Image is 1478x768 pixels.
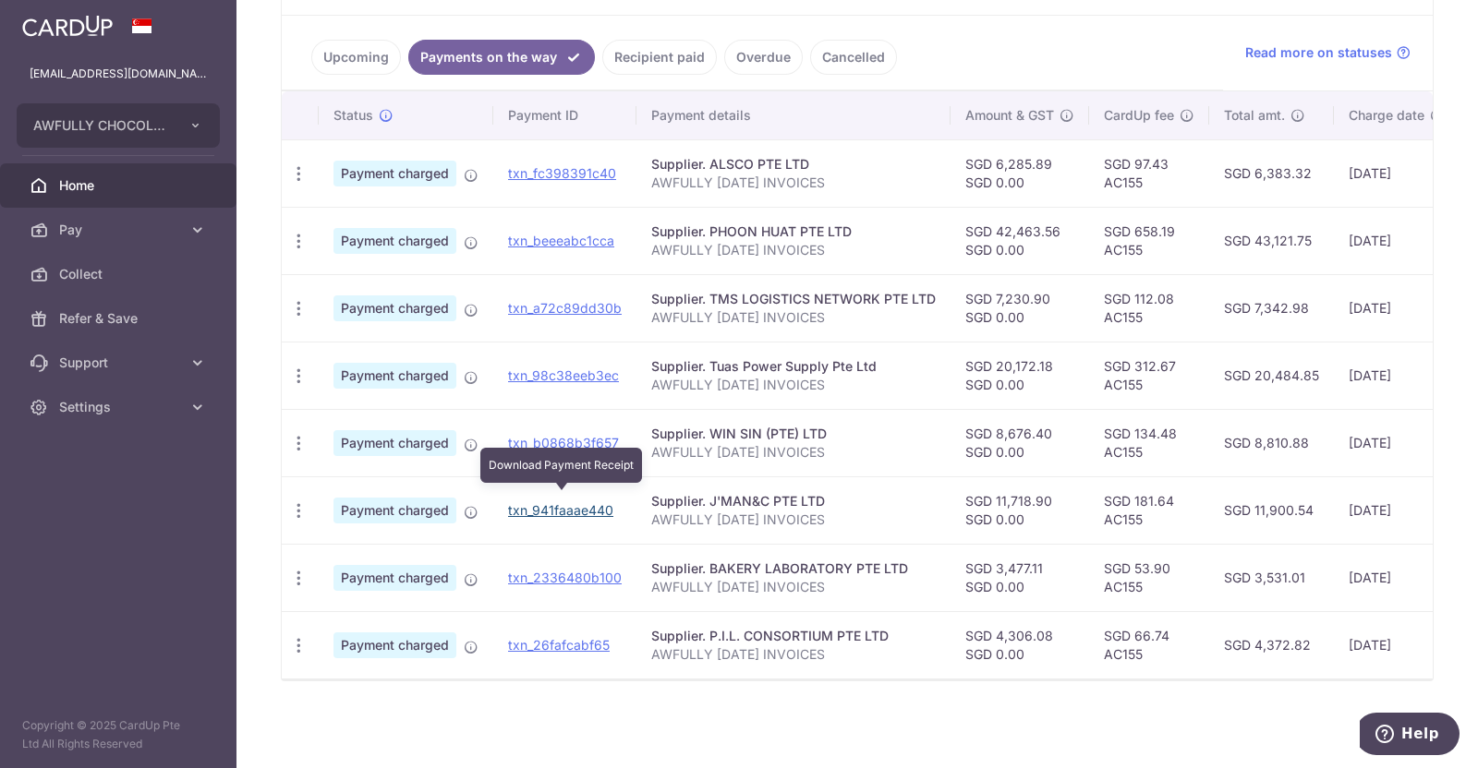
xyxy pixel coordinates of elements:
[1089,409,1209,476] td: SGD 134.48 AC155
[33,116,170,135] span: AWFULLY CHOCOLATE CENTRAL KITCHEN PTE. LTD.
[724,40,803,75] a: Overdue
[333,295,456,321] span: Payment charged
[508,367,619,383] a: txn_98c38eeb3ec
[333,632,456,658] span: Payment charged
[951,544,1089,611] td: SGD 3,477.11 SGD 0.00
[1209,544,1334,611] td: SGD 3,531.01
[651,357,936,376] div: Supplier. Tuas Power Supply Pte Ltd
[951,476,1089,544] td: SGD 11,718.90 SGD 0.00
[1209,476,1334,544] td: SGD 11,900.54
[1334,139,1460,207] td: [DATE]
[1334,207,1460,274] td: [DATE]
[1089,476,1209,544] td: SGD 181.64 AC155
[1089,611,1209,678] td: SGD 66.74 AC155
[651,222,936,241] div: Supplier. PHOON HUAT PTE LTD
[951,342,1089,409] td: SGD 20,172.18 SGD 0.00
[651,290,936,308] div: Supplier. TMS LOGISTICS NETWORK PTE LTD
[1334,611,1460,678] td: [DATE]
[651,308,936,327] p: AWFULLY [DATE] INVOICES
[651,174,936,192] p: AWFULLY [DATE] INVOICES
[810,40,897,75] a: Cancelled
[22,15,113,37] img: CardUp
[1089,139,1209,207] td: SGD 97.43 AC155
[333,363,456,389] span: Payment charged
[651,241,936,259] p: AWFULLY [DATE] INVOICES
[1209,274,1334,342] td: SGD 7,342.98
[508,165,616,181] a: txn_fc398391c40
[311,40,401,75] a: Upcoming
[1334,274,1460,342] td: [DATE]
[1089,207,1209,274] td: SGD 658.19 AC155
[651,155,936,174] div: Supplier. ALSCO PTE LTD
[59,354,181,372] span: Support
[480,448,642,483] div: Download Payment Receipt
[1209,207,1334,274] td: SGD 43,121.75
[651,645,936,664] p: AWFULLY [DATE] INVOICES
[333,228,456,254] span: Payment charged
[1334,342,1460,409] td: [DATE]
[333,161,456,186] span: Payment charged
[651,425,936,443] div: Supplier. WIN SIN (PTE) LTD
[333,106,373,125] span: Status
[1104,106,1174,125] span: CardUp fee
[408,40,595,75] a: Payments on the way
[602,40,717,75] a: Recipient paid
[951,409,1089,476] td: SGD 8,676.40 SGD 0.00
[508,300,622,316] a: txn_a72c89dd30b
[1209,139,1334,207] td: SGD 6,383.32
[508,435,619,450] a: txn_b0868b3f657
[636,91,951,139] th: Payment details
[508,502,613,518] a: txn_941faaae440
[59,309,181,328] span: Refer & Save
[508,570,622,585] a: txn_2336480b100
[1334,544,1460,611] td: [DATE]
[333,430,456,456] span: Payment charged
[1089,544,1209,611] td: SGD 53.90 AC155
[1089,342,1209,409] td: SGD 312.67 AC155
[951,274,1089,342] td: SGD 7,230.90 SGD 0.00
[651,510,936,529] p: AWFULLY [DATE] INVOICES
[651,376,936,394] p: AWFULLY [DATE] INVOICES
[1245,43,1392,62] span: Read more on statuses
[1209,611,1334,678] td: SGD 4,372.82
[59,398,181,416] span: Settings
[508,233,614,248] a: txn_beeeabc1cca
[951,611,1089,678] td: SGD 4,306.08 SGD 0.00
[59,221,181,239] span: Pay
[30,65,207,83] p: [EMAIL_ADDRESS][DOMAIN_NAME]
[493,91,636,139] th: Payment ID
[1349,106,1424,125] span: Charge date
[651,627,936,645] div: Supplier. P.I.L. CONSORTIUM PTE LTD
[17,103,220,148] button: AWFULLY CHOCOLATE CENTRAL KITCHEN PTE. LTD.
[333,565,456,591] span: Payment charged
[508,637,610,653] a: txn_26fafcabf65
[651,443,936,462] p: AWFULLY [DATE] INVOICES
[1245,43,1411,62] a: Read more on statuses
[1360,713,1460,759] iframe: Opens a widget where you can find more information
[1334,476,1460,544] td: [DATE]
[1089,274,1209,342] td: SGD 112.08 AC155
[1209,342,1334,409] td: SGD 20,484.85
[333,498,456,523] span: Payment charged
[951,139,1089,207] td: SGD 6,285.89 SGD 0.00
[965,106,1054,125] span: Amount & GST
[651,559,936,578] div: Supplier. BAKERY LABORATORY PTE LTD
[951,207,1089,274] td: SGD 42,463.56 SGD 0.00
[651,492,936,510] div: Supplier. J'MAN&C PTE LTD
[1209,409,1334,476] td: SGD 8,810.88
[1224,106,1285,125] span: Total amt.
[59,265,181,283] span: Collect
[1334,409,1460,476] td: [DATE]
[651,578,936,596] p: AWFULLY [DATE] INVOICES
[59,176,181,195] span: Home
